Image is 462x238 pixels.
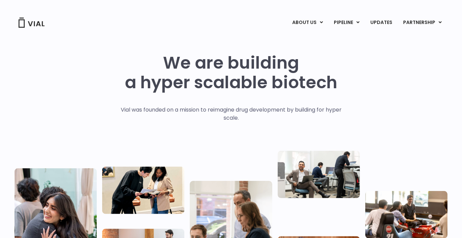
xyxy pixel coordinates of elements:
a: PIPELINEMenu Toggle [328,17,365,28]
img: Group of people playing whirlyball [365,191,447,238]
img: Two people looking at a paper talking. [102,166,184,214]
a: PARTNERSHIPMenu Toggle [398,17,447,28]
p: Vial was founded on a mission to reimagine drug development by building for hyper scale. [114,106,349,122]
img: Three people working in an office [278,150,360,198]
a: UPDATES [365,17,397,28]
a: ABOUT USMenu Toggle [287,17,328,28]
h1: We are building a hyper scalable biotech [125,53,337,92]
img: Vial Logo [18,18,45,28]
